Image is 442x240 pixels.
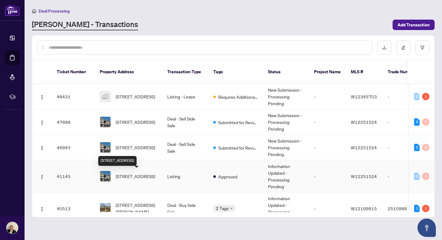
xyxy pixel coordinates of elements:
td: New Submission - Processing Pending [263,109,309,135]
img: thumbnail-img [100,117,110,127]
div: 1 [414,205,420,212]
td: Information Updated - Processing Pending [263,192,309,225]
td: 46943 [52,135,95,160]
span: down [230,207,233,210]
div: 0 [422,118,429,126]
span: W12251524 [351,145,377,150]
button: edit [396,40,410,55]
span: home [32,9,36,13]
span: Approved [218,173,237,180]
span: [STREET_ADDRESS] [116,173,155,180]
span: filter [420,45,425,50]
img: Profile Icon [6,222,18,234]
img: Logo [40,207,45,211]
td: Listing - Lease [162,84,208,109]
img: thumbnail-img [100,203,110,214]
td: Information Updated - Processing Pending [263,160,309,192]
span: W12345703 [351,94,377,99]
div: 1 [422,93,429,100]
button: Logo [37,204,47,213]
td: - [309,192,346,225]
a: [PERSON_NAME] - Transactions [32,19,138,30]
td: New Submission - Processing Pending [263,135,309,160]
td: 2510988 [383,192,426,225]
th: Tags [208,60,263,84]
th: Transaction Type [162,60,208,84]
span: [STREET_ADDRESS] [116,93,155,100]
div: 0 [422,144,429,151]
td: Listing [162,160,208,192]
span: Submitted for Review [218,144,258,151]
img: Logo [40,146,45,150]
div: 4 [414,118,420,126]
button: Logo [37,143,47,152]
button: Logo [37,117,47,127]
img: Logo [40,174,45,179]
div: 0 [422,173,429,180]
th: Status [263,60,309,84]
td: New Submission - Processing Pending [263,84,309,109]
button: download [377,40,391,55]
span: Deal Processing [39,8,70,14]
span: edit [401,45,405,50]
span: W12251524 [351,173,377,179]
div: 0 [414,173,420,180]
span: [STREET_ADDRESS][PERSON_NAME] [116,202,157,215]
td: 40513 [52,192,95,225]
th: Project Name [309,60,346,84]
img: thumbnail-img [100,142,110,153]
div: 1 [422,205,429,212]
div: 0 [414,93,420,100]
button: Add Transaction [393,20,435,30]
img: Logo [40,95,45,100]
img: logo [5,5,20,16]
td: Deal - Buy Side Sale [162,192,208,225]
td: 48431 [52,84,95,109]
span: W12199915 [351,206,377,211]
span: 2 Tags [216,205,229,212]
td: Deal - Sell Side Sale [162,135,208,160]
span: [STREET_ADDRESS] [116,119,155,125]
button: filter [415,40,429,55]
button: Logo [37,92,47,101]
th: Trade Number [383,60,426,84]
div: 2 [414,144,420,151]
td: - [309,84,346,109]
span: W12251524 [351,119,377,125]
span: Submitted for Review [218,119,258,126]
td: - [309,135,346,160]
span: [STREET_ADDRESS] [116,144,155,151]
div: [STREET_ADDRESS] [98,156,137,166]
span: Requires Additional Docs [218,93,258,100]
td: 47688 [52,109,95,135]
img: thumbnail-img [100,91,110,102]
span: Add Transaction [397,20,430,30]
td: - [309,109,346,135]
td: 41145 [52,160,95,192]
td: - [383,109,426,135]
td: - [309,160,346,192]
span: download [382,45,386,50]
th: Property Address [95,60,162,84]
th: MLS # [346,60,383,84]
th: Ticket Number [52,60,95,84]
button: Logo [37,171,47,181]
td: - [383,84,426,109]
img: Logo [40,120,45,125]
img: thumbnail-img [100,171,110,181]
td: - [383,135,426,160]
td: Deal - Sell Side Sale [162,109,208,135]
td: - [383,160,426,192]
button: Open asap [417,219,436,237]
